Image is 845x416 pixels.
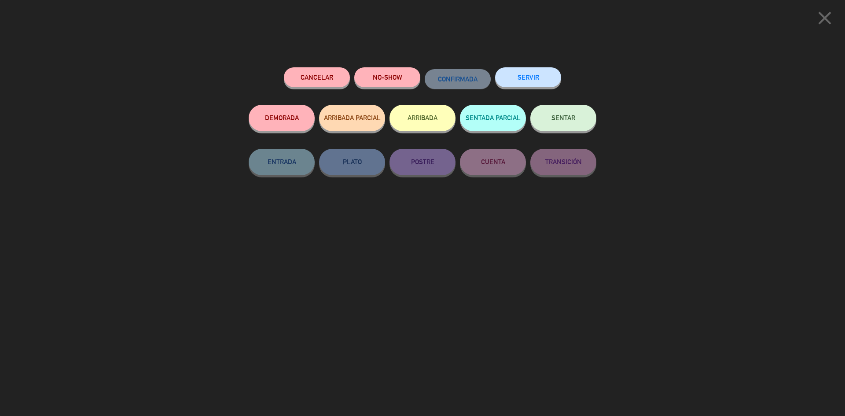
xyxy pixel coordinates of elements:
button: NO-SHOW [354,67,420,87]
button: ENTRADA [249,149,315,175]
button: CONFIRMADA [425,69,491,89]
span: CONFIRMADA [438,75,478,83]
button: Cancelar [284,67,350,87]
button: ARRIBADA PARCIAL [319,105,385,131]
button: SENTADA PARCIAL [460,105,526,131]
button: TRANSICIÓN [530,149,596,175]
span: ARRIBADA PARCIAL [324,114,381,121]
button: CUENTA [460,149,526,175]
span: SENTAR [551,114,575,121]
button: POSTRE [389,149,456,175]
button: SERVIR [495,67,561,87]
button: SENTAR [530,105,596,131]
button: PLATO [319,149,385,175]
button: DEMORADA [249,105,315,131]
button: close [811,7,838,33]
i: close [814,7,836,29]
button: ARRIBADA [389,105,456,131]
